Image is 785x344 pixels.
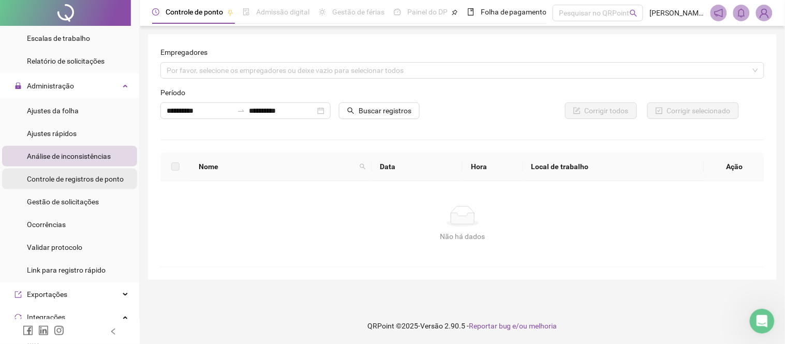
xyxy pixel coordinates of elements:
[359,105,411,116] span: Buscar registros
[14,291,22,298] span: export
[463,153,523,181] th: Hora
[332,8,384,16] span: Gestão de férias
[160,87,192,98] label: Período
[166,8,223,16] span: Controle de ponto
[14,314,22,321] span: sync
[481,8,547,16] span: Folha de pagamento
[27,291,67,299] span: Exportações
[27,82,74,90] span: Administração
[27,129,77,138] span: Ajustes rápidos
[27,175,124,183] span: Controle de registros de ponto
[360,163,366,170] span: search
[372,153,463,181] th: Data
[452,9,458,16] span: pushpin
[358,159,368,174] span: search
[7,4,26,24] button: go back
[331,4,349,23] div: Fechar
[420,322,443,330] span: Versão
[750,309,775,334] iframe: Intercom live chat
[394,8,401,16] span: dashboard
[319,8,326,16] span: sun
[27,34,90,42] span: Escalas de trabalho
[27,266,106,274] span: Link para registro rápido
[27,220,66,229] span: Ocorrências
[199,161,355,172] span: Nome
[469,322,557,330] span: Reportar bug e/ou melhoria
[647,102,739,119] button: Corrigir selecionado
[27,198,99,206] span: Gestão de solicitações
[237,107,245,115] span: swap-right
[649,7,704,19] span: [PERSON_NAME] - Perbras
[27,313,65,322] span: Integrações
[140,308,785,344] footer: QRPoint © 2025 - 2.90.5 -
[714,8,723,18] span: notification
[630,9,638,17] span: search
[27,243,82,251] span: Validar protocolo
[227,9,233,16] span: pushpin
[237,107,245,115] span: to
[713,161,757,172] div: Ação
[152,8,159,16] span: clock-circle
[23,325,33,336] span: facebook
[14,82,22,89] span: lock
[27,57,105,65] span: Relatório de solicitações
[347,107,354,114] span: search
[757,5,772,21] img: 85049
[110,328,117,335] span: left
[256,8,309,16] span: Admissão digital
[523,153,704,181] th: Local de trabalho
[173,231,752,242] div: Não há dados
[160,47,214,58] label: Empregadores
[27,152,111,160] span: Análise de inconsistências
[311,4,331,24] button: Recolher janela
[38,325,49,336] span: linkedin
[54,325,64,336] span: instagram
[27,107,79,115] span: Ajustes da folha
[467,8,475,16] span: book
[407,8,448,16] span: Painel do DP
[565,102,637,119] button: Corrigir todos
[737,8,746,18] span: bell
[339,102,420,119] button: Buscar registros
[243,8,250,16] span: file-done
